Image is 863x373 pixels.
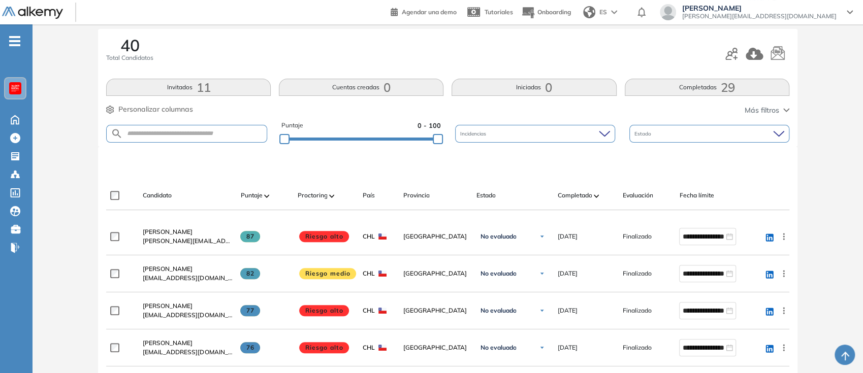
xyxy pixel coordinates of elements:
span: [EMAIL_ADDRESS][DOMAIN_NAME] [143,311,232,320]
span: Completado [557,191,592,200]
img: Ícono de flecha [539,308,545,314]
span: Riesgo alto [299,231,349,242]
img: CHL [378,270,387,277]
div: Incidencias [455,125,615,143]
button: Cuentas creadas0 [279,79,443,96]
a: [PERSON_NAME] [143,338,232,348]
span: 82 [240,268,260,279]
a: Agendar una demo [391,5,457,17]
span: [GEOGRAPHIC_DATA] [403,343,468,352]
span: País [362,191,374,200]
span: Total Candidatos [106,53,153,62]
span: 40 [120,37,140,53]
img: Ícono de flecha [539,270,545,277]
img: [missing "en.ARROW_ALT" translation] [594,194,599,197]
span: CHL [362,232,374,241]
img: CHL [378,345,387,351]
span: [EMAIL_ADDRESS][DOMAIN_NAME] [143,274,232,283]
span: 76 [240,342,260,353]
span: Riesgo alto [299,305,349,316]
span: No evaluado [480,344,516,352]
i: - [9,40,20,42]
button: Onboarding [521,2,571,23]
span: Finalizado [622,343,651,352]
img: Ícono de flecha [539,233,545,240]
span: CHL [362,269,374,278]
div: Estado [629,125,789,143]
span: [PERSON_NAME] [143,228,193,235]
img: [missing "en.ARROW_ALT" translation] [329,194,334,197]
img: https://assets.alkemy.org/workspaces/620/d203e0be-08f6-444b-9eae-a92d815a506f.png [11,84,19,92]
a: [PERSON_NAME] [143,264,232,274]
span: Agendar una demo [402,8,457,16]
span: 77 [240,305,260,316]
span: [DATE] [557,343,577,352]
span: [GEOGRAPHIC_DATA] [403,269,468,278]
span: Riesgo alto [299,342,349,353]
span: Incidencias [460,130,488,138]
span: Onboarding [537,8,571,16]
span: Estado [476,191,495,200]
span: No evaluado [480,307,516,315]
span: 87 [240,231,260,242]
span: [DATE] [557,269,577,278]
span: Candidato [143,191,172,200]
img: arrow [611,10,617,14]
a: [PERSON_NAME] [143,227,232,236]
span: No evaluado [480,269,516,278]
span: CHL [362,343,374,352]
span: CHL [362,306,374,315]
span: Riesgo medio [299,268,356,279]
span: [PERSON_NAME] [143,339,193,347]
img: Ícono de flecha [539,345,545,351]
button: Completadas29 [625,79,789,96]
span: Proctoring [297,191,327,200]
button: Iniciadas0 [452,79,616,96]
button: Invitados11 [106,79,271,96]
a: [PERSON_NAME] [143,301,232,311]
span: Tutoriales [485,8,513,16]
img: [missing "en.ARROW_ALT" translation] [264,194,269,197]
span: [PERSON_NAME] [143,265,193,273]
span: Puntaje [240,191,262,200]
span: Provincia [403,191,429,200]
span: [PERSON_NAME][EMAIL_ADDRESS][PERSON_NAME][DOMAIN_NAME] [143,236,232,246]
span: Más filtros [745,105,779,116]
span: Finalizado [622,306,651,315]
span: [PERSON_NAME] [682,4,837,12]
span: Personalizar columnas [118,104,193,115]
span: Finalizado [622,232,651,241]
img: CHL [378,233,387,240]
span: [DATE] [557,232,577,241]
span: ES [599,8,607,17]
img: CHL [378,308,387,314]
span: [GEOGRAPHIC_DATA] [403,232,468,241]
span: No evaluado [480,232,516,241]
span: [DATE] [557,306,577,315]
button: Personalizar columnas [106,104,193,115]
img: SEARCH_ALT [111,127,123,140]
span: Evaluación [622,191,653,200]
span: Estado [634,130,653,138]
span: [GEOGRAPHIC_DATA] [403,306,468,315]
span: [PERSON_NAME][EMAIL_ADDRESS][DOMAIN_NAME] [682,12,837,20]
span: Finalizado [622,269,651,278]
img: Logo [2,7,63,19]
span: Fecha límite [679,191,714,200]
span: [PERSON_NAME] [143,302,193,310]
img: world [583,6,595,18]
button: Más filtros [745,105,789,116]
span: [EMAIL_ADDRESS][DOMAIN_NAME] [143,348,232,357]
span: 0 - 100 [418,121,441,130]
span: Puntaje [281,121,303,130]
